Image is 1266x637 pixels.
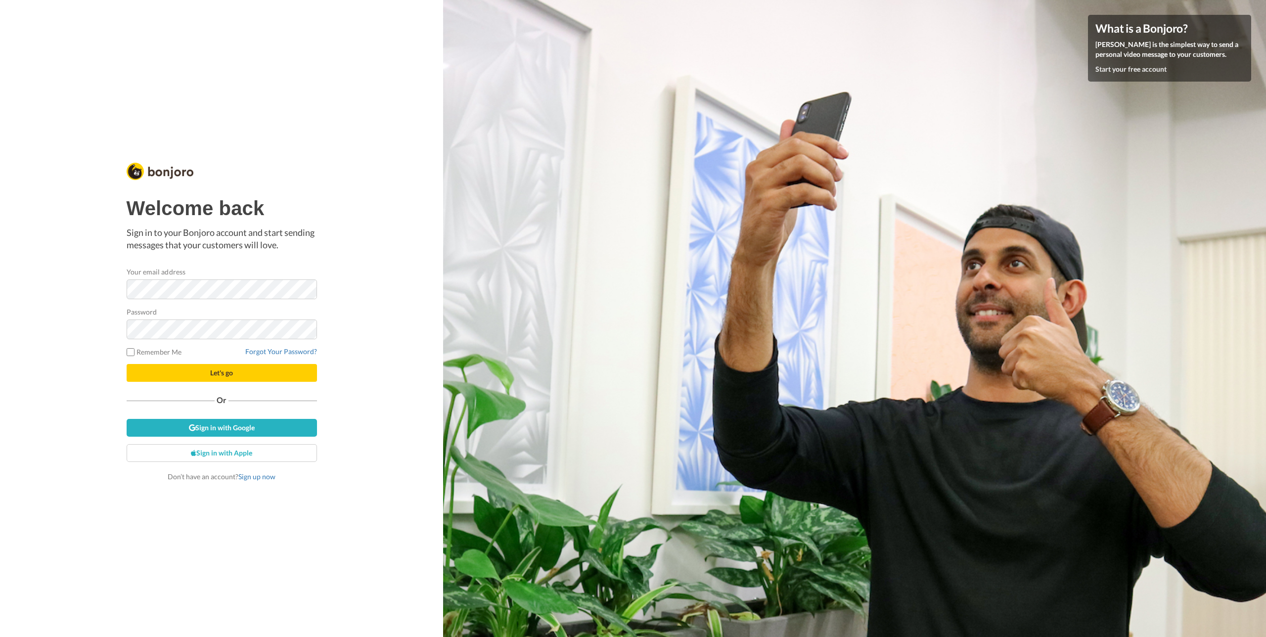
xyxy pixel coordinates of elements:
[127,348,135,356] input: Remember Me
[1095,22,1244,35] h4: What is a Bonjoro?
[238,472,275,481] a: Sign up now
[127,347,182,357] label: Remember Me
[1095,40,1244,59] p: [PERSON_NAME] is the simplest way to send a personal video message to your customers.
[215,397,228,404] span: Or
[245,347,317,356] a: Forgot Your Password?
[210,368,233,377] span: Let's go
[127,227,317,252] p: Sign in to your Bonjoro account and start sending messages that your customers will love.
[127,364,317,382] button: Let's go
[127,444,317,462] a: Sign in with Apple
[168,472,275,481] span: Don’t have an account?
[127,267,185,277] label: Your email address
[127,307,157,317] label: Password
[127,419,317,437] a: Sign in with Google
[127,197,317,219] h1: Welcome back
[1095,65,1167,73] a: Start your free account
